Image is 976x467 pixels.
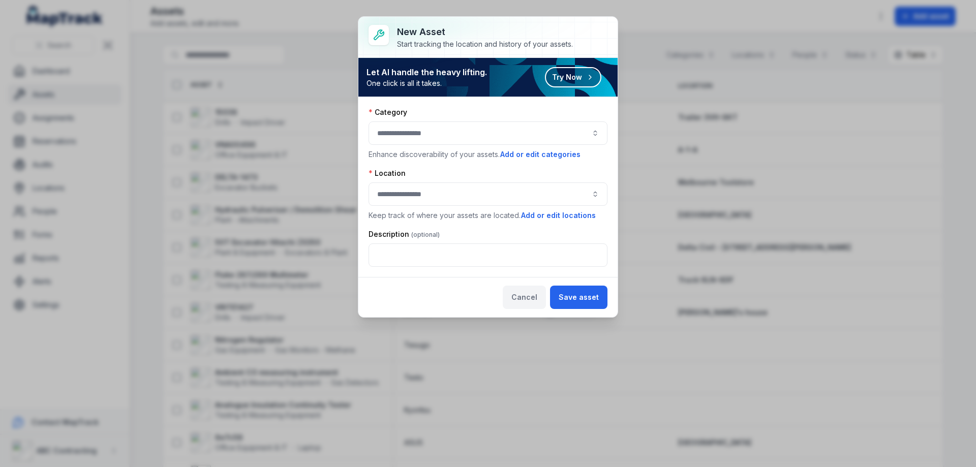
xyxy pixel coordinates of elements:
div: Start tracking the location and history of your assets. [397,39,573,49]
button: Add or edit locations [521,210,596,221]
label: Location [369,168,406,178]
h3: New asset [397,25,573,39]
strong: Let AI handle the heavy lifting. [367,66,487,78]
span: One click is all it takes. [367,78,487,88]
p: Keep track of where your assets are located. [369,210,607,221]
button: Try Now [545,67,601,87]
p: Enhance discoverability of your assets. [369,149,607,160]
button: Add or edit categories [500,149,581,160]
button: Save asset [550,286,607,309]
button: Cancel [503,286,546,309]
label: Category [369,107,407,117]
label: Description [369,229,440,239]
